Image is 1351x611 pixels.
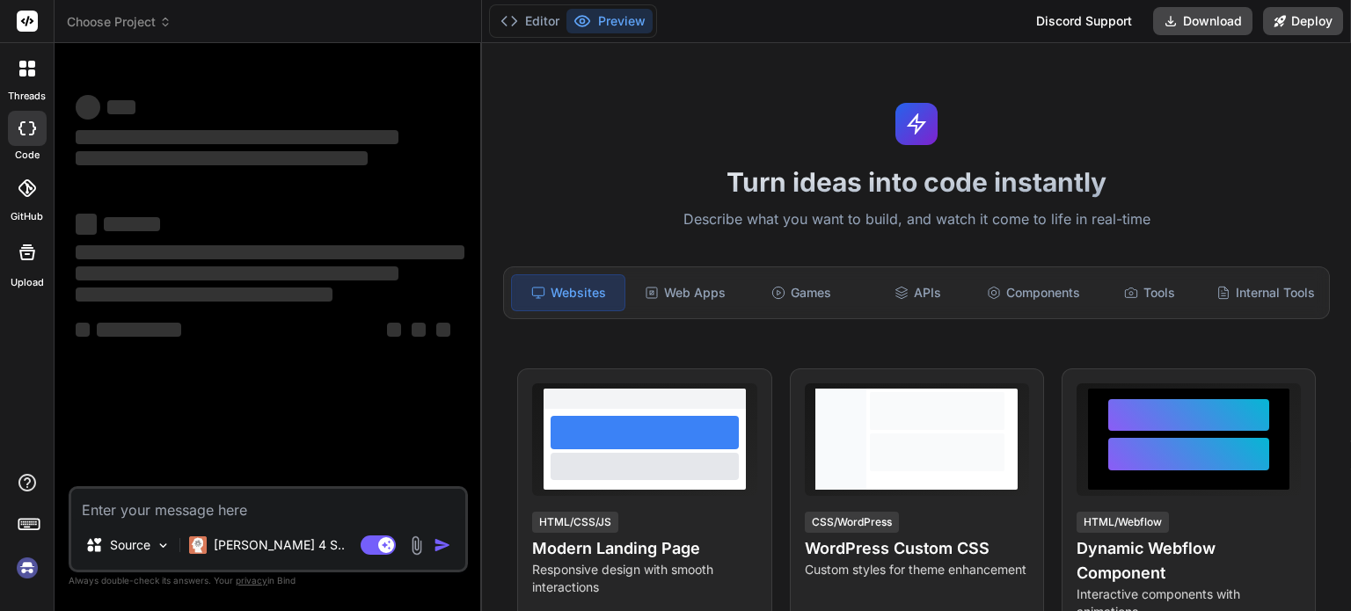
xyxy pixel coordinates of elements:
button: Editor [493,9,566,33]
h1: Turn ideas into code instantly [493,166,1340,198]
button: Deploy [1263,7,1343,35]
div: CSS/WordPress [805,512,899,533]
p: Responsive design with smooth interactions [532,561,756,596]
h4: WordPress Custom CSS [805,536,1029,561]
img: Pick Models [156,538,171,553]
img: signin [12,553,42,583]
label: threads [8,89,46,104]
p: Source [110,536,150,554]
span: ‌ [97,323,181,337]
h4: Modern Landing Page [532,536,756,561]
p: [PERSON_NAME] 4 S.. [214,536,345,554]
label: code [15,148,40,163]
p: Custom styles for theme enhancement [805,561,1029,578]
div: APIs [861,274,974,311]
img: icon [434,536,451,554]
div: Tools [1093,274,1206,311]
span: ‌ [76,245,464,259]
div: Websites [511,274,625,311]
span: ‌ [76,130,398,144]
span: privacy [236,575,267,586]
label: GitHub [11,209,43,224]
img: Claude 4 Sonnet [189,536,207,554]
span: ‌ [76,287,332,302]
span: ‌ [76,323,90,337]
div: Internal Tools [1209,274,1322,311]
span: ‌ [76,214,97,235]
button: Download [1153,7,1252,35]
p: Describe what you want to build, and watch it come to life in real-time [493,208,1340,231]
span: Choose Project [67,13,172,31]
div: Games [745,274,858,311]
img: attachment [406,535,427,556]
span: ‌ [76,151,368,165]
div: Components [977,274,1090,311]
div: HTML/CSS/JS [532,512,618,533]
span: ‌ [76,266,398,280]
span: ‌ [104,217,160,231]
h4: Dynamic Webflow Component [1077,536,1301,586]
div: Web Apps [629,274,741,311]
span: ‌ [412,323,426,337]
button: Preview [566,9,653,33]
span: ‌ [387,323,401,337]
span: ‌ [76,95,100,120]
div: HTML/Webflow [1077,512,1169,533]
label: Upload [11,275,44,290]
div: Discord Support [1026,7,1143,35]
p: Always double-check its answers. Your in Bind [69,572,468,589]
span: ‌ [107,100,135,114]
span: ‌ [436,323,450,337]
